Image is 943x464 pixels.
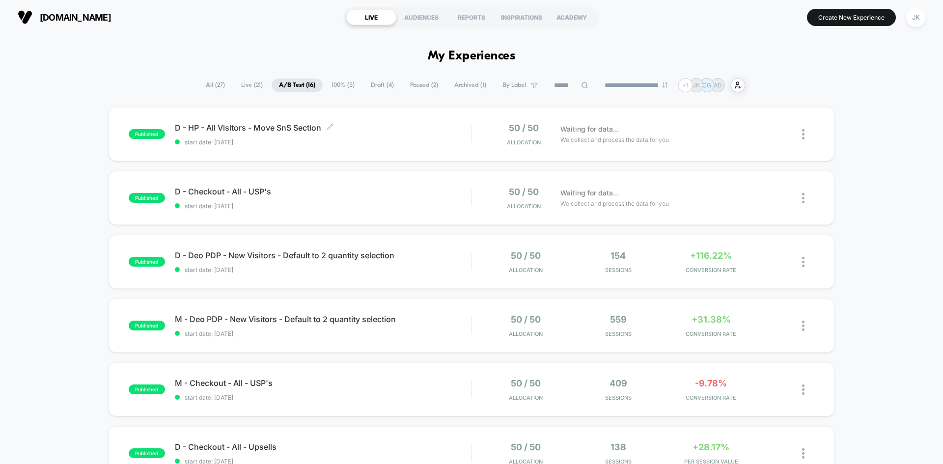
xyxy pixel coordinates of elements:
span: CONVERSION RATE [667,394,755,401]
span: CONVERSION RATE [667,330,755,337]
span: 50 / 50 [511,314,541,325]
img: close [802,448,804,459]
span: Waiting for data... [560,124,619,135]
span: D - Checkout - All - USP's [175,187,471,196]
span: Sessions [575,394,663,401]
span: +28.17% [693,442,729,452]
span: 50 / 50 [511,378,541,388]
div: AUDIENCES [396,9,446,25]
button: [DOMAIN_NAME] [15,9,114,25]
span: 50 / 50 [511,442,541,452]
span: [DOMAIN_NAME] [40,12,111,23]
img: close [802,257,804,267]
p: JK [693,82,700,89]
img: end [662,82,668,88]
img: close [802,129,804,139]
span: CONVERSION RATE [667,267,755,273]
span: +31.38% [692,314,731,325]
span: D - Deo PDP - New Visitors - Default to 2 quantity selection [175,250,471,260]
button: Create New Experience [807,9,896,26]
span: 50 / 50 [509,187,539,197]
span: 50 / 50 [511,250,541,261]
img: Visually logo [18,10,32,25]
span: A/B Test ( 16 ) [272,79,323,92]
div: INSPIRATIONS [497,9,547,25]
span: Sessions [575,267,663,273]
span: 138 [610,442,626,452]
div: LIVE [346,9,396,25]
img: close [802,321,804,331]
span: -9.78% [695,378,727,388]
span: Allocation [509,394,543,401]
button: JK [903,7,928,27]
span: published [129,384,165,394]
p: AD [714,82,722,89]
span: published [129,321,165,330]
span: We collect and process the data for you [560,199,669,208]
span: M - Deo PDP - New Visitors - Default to 2 quantity selection [175,314,471,324]
span: Waiting for data... [560,188,619,198]
span: 100% ( 5 ) [324,79,362,92]
span: Allocation [509,330,543,337]
span: Draft ( 4 ) [363,79,401,92]
span: M - Checkout - All - USP's [175,378,471,388]
span: start date: [DATE] [175,266,471,273]
span: By Label [502,82,526,89]
div: + 1 [678,78,693,92]
span: 559 [610,314,627,325]
div: REPORTS [446,9,497,25]
img: close [802,384,804,395]
div: ACADEMY [547,9,597,25]
span: published [129,193,165,203]
span: published [129,129,165,139]
span: +116.22% [690,250,732,261]
span: start date: [DATE] [175,394,471,401]
span: published [129,257,165,267]
span: Sessions [575,330,663,337]
span: start date: [DATE] [175,202,471,210]
span: D - HP - All Visitors - Move SnS Section [175,123,471,133]
span: 50 / 50 [509,123,539,133]
span: Live ( 21 ) [234,79,270,92]
img: close [802,193,804,203]
span: published [129,448,165,458]
span: 154 [610,250,626,261]
span: D - Checkout - All - Upsells [175,442,471,452]
span: start date: [DATE] [175,330,471,337]
span: Allocation [507,203,541,210]
span: Archived ( 1 ) [447,79,494,92]
span: We collect and process the data for you [560,135,669,144]
p: CG [702,82,711,89]
span: Paused ( 2 ) [403,79,445,92]
span: start date: [DATE] [175,138,471,146]
span: 409 [610,378,627,388]
div: JK [906,8,925,27]
span: All ( 27 ) [198,79,232,92]
h1: My Experiences [428,49,516,63]
span: Allocation [509,267,543,273]
span: Allocation [507,139,541,146]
